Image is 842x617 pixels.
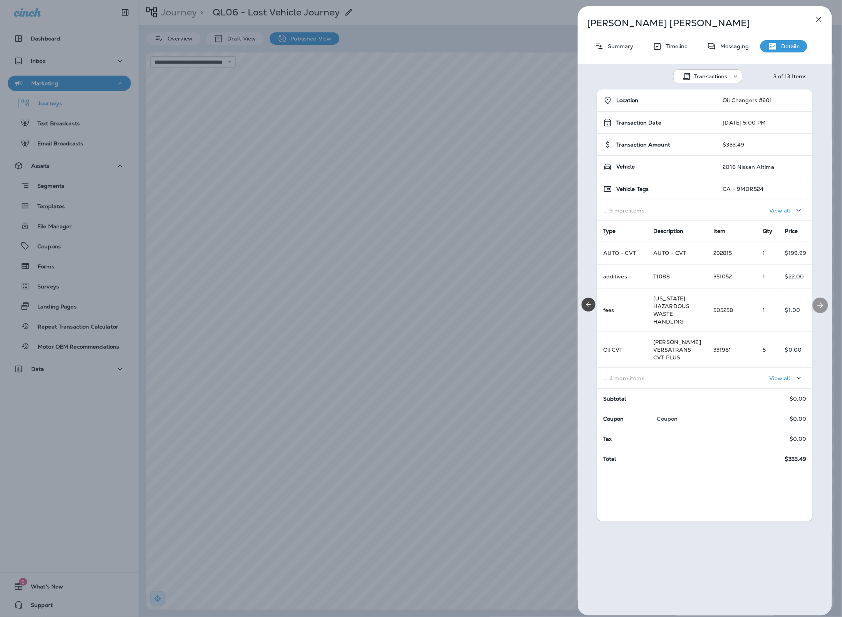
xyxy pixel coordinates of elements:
[603,455,616,462] span: Total
[717,134,813,156] td: $333.49
[603,435,612,442] span: Tax
[604,43,634,49] p: Summary
[713,346,731,353] span: 331981
[785,250,807,256] p: $199.99
[790,436,807,442] p: $0.00
[713,273,732,280] span: 351052
[587,18,797,29] p: [PERSON_NAME] [PERSON_NAME]
[603,228,616,234] span: Type
[603,307,614,314] span: fees
[767,371,807,385] button: View all
[603,346,623,353] span: Oil CVT
[813,298,828,313] button: Next
[713,307,733,314] span: 505258
[770,375,790,381] p: View all
[603,273,627,280] span: additives
[653,295,689,325] span: [US_STATE] HAZARDOUS WASTE HANDLING
[616,142,671,148] span: Transaction Amount
[616,164,635,170] span: Vehicle
[616,97,639,104] span: Location
[713,228,726,234] span: Item
[603,249,636,256] span: AUTO - CVT
[763,307,765,314] span: 1
[616,120,661,126] span: Transaction Date
[603,395,626,402] span: Subtotal
[716,43,749,49] p: Messaging
[763,273,765,280] span: 1
[717,89,813,112] td: Oil Changers #601
[653,249,686,256] span: AUTO - CVT
[694,73,728,79] p: Transactions
[785,273,807,280] p: $22.00
[785,456,807,462] span: $333.49
[653,339,701,361] span: [PERSON_NAME] VERSATRANS CVT PLUS
[603,207,711,214] p: ... 9 more items
[763,346,766,353] span: 5
[767,203,807,217] button: View all
[713,249,732,256] span: 292815
[723,186,764,192] p: CA - 9MDR524
[662,43,688,49] p: Timeline
[770,207,790,214] p: View all
[653,273,670,280] span: T1088
[723,164,775,170] p: 2016 Nissan Altima
[763,249,765,256] span: 1
[603,415,624,422] span: Coupon
[616,186,649,192] span: Vehicle Tags
[785,228,798,234] span: Price
[582,298,595,312] button: Previous
[603,375,701,381] p: ... 4 more items
[785,347,807,353] p: $0.00
[717,112,813,134] td: [DATE] 5:00 PM
[785,307,807,313] p: $1.00
[653,228,684,234] span: Description
[790,396,807,402] p: $0.00
[773,73,807,79] div: 3 of 13 Items
[763,228,773,234] span: Qty
[657,416,699,422] p: Coupon
[777,43,800,49] p: Details
[785,416,807,422] p: - $0.00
